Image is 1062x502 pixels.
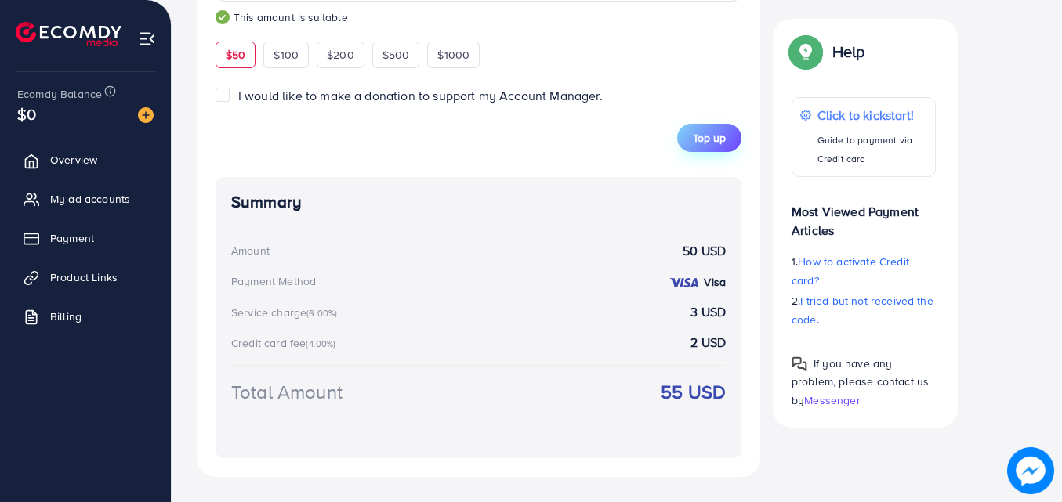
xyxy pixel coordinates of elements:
[216,9,741,25] small: This amount is suitable
[817,106,927,125] p: Click to kickstart!
[274,47,299,63] span: $100
[231,193,726,212] h4: Summary
[792,356,929,407] span: If you have any problem, please contact us by
[683,242,726,260] strong: 50 USD
[12,301,159,332] a: Billing
[17,86,102,102] span: Ecomdy Balance
[50,269,118,285] span: Product Links
[792,356,807,372] img: Popup guide
[792,252,936,290] p: 1.
[382,47,410,63] span: $500
[693,130,726,146] span: Top up
[231,273,316,289] div: Payment Method
[832,42,865,61] p: Help
[12,262,159,293] a: Product Links
[817,131,927,168] p: Guide to payment via Credit card
[690,334,726,352] strong: 2 USD
[1007,447,1054,494] img: image
[16,22,121,46] img: logo
[804,392,860,407] span: Messenger
[17,103,36,125] span: $0
[792,38,820,66] img: Popup guide
[677,124,741,152] button: Top up
[138,107,154,123] img: image
[690,303,726,321] strong: 3 USD
[231,243,270,258] div: Amount
[792,291,936,329] p: 2.
[792,254,909,288] span: How to activate Credit card?
[12,183,159,215] a: My ad accounts
[50,230,94,246] span: Payment
[231,335,341,351] div: Credit card fee
[669,276,700,289] img: credit
[231,378,343,406] div: Total Amount
[226,47,245,63] span: $50
[50,152,97,168] span: Overview
[238,87,603,104] span: I would like to make a donation to support my Account Manager.
[704,274,726,290] strong: Visa
[792,293,933,327] span: I tried but not received the code.
[306,338,335,350] small: (4.00%)
[50,191,130,207] span: My ad accounts
[327,47,354,63] span: $200
[216,10,230,24] img: guide
[12,222,159,254] a: Payment
[138,30,156,48] img: menu
[437,47,469,63] span: $1000
[661,378,726,406] strong: 55 USD
[50,309,82,324] span: Billing
[306,307,337,320] small: (6.00%)
[231,305,342,320] div: Service charge
[792,190,936,240] p: Most Viewed Payment Articles
[12,144,159,175] a: Overview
